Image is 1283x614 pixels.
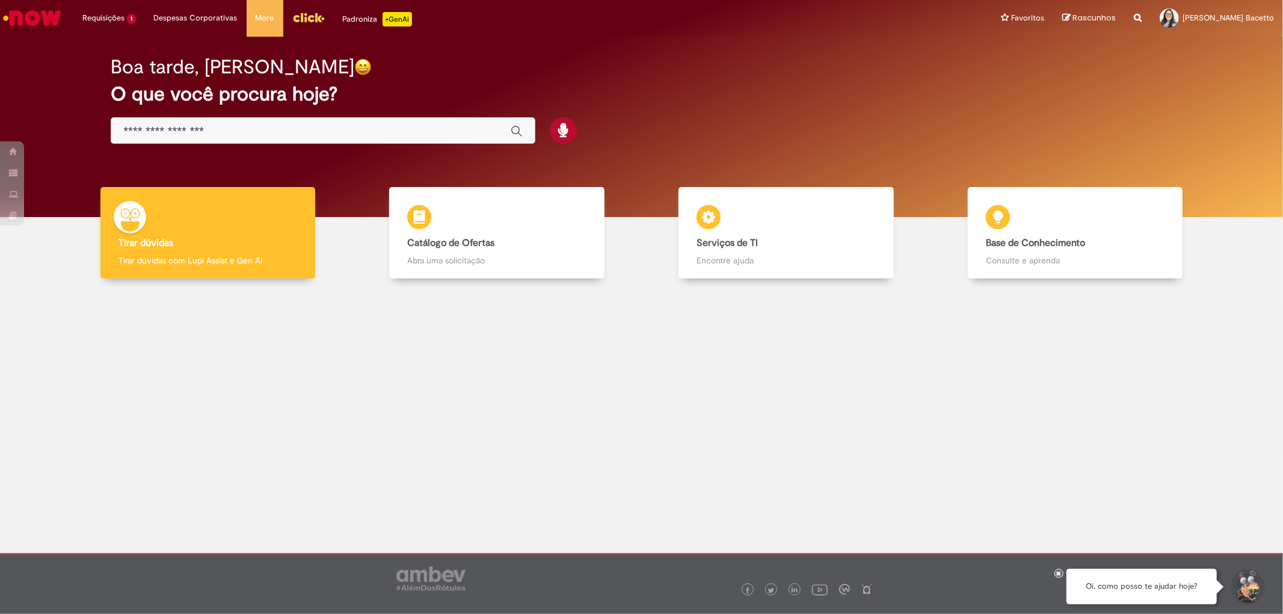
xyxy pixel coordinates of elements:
span: Requisições [82,12,125,24]
img: logo_footer_workplace.png [839,584,850,595]
span: Despesas Corporativas [154,12,238,24]
p: Consulte e aprenda [986,254,1165,266]
p: +GenAi [383,12,412,26]
b: Base de Conhecimento [986,237,1085,249]
img: logo_footer_youtube.png [812,582,828,597]
div: Padroniza [343,12,412,26]
b: Catálogo de Ofertas [407,237,494,249]
h2: O que você procura hoje? [111,84,1172,105]
img: logo_footer_naosei.png [861,584,872,595]
span: Favoritos [1011,12,1044,24]
img: happy-face.png [354,58,372,76]
a: Serviços de TI Encontre ajuda [642,187,931,279]
span: More [256,12,274,24]
span: [PERSON_NAME] Bacetto [1183,13,1274,23]
button: Iniciar Conversa de Suporte [1229,569,1265,605]
p: Abra uma solicitação [407,254,586,266]
img: click_logo_yellow_360x200.png [292,8,325,26]
h2: Boa tarde, [PERSON_NAME] [111,57,354,78]
b: Tirar dúvidas [118,237,173,249]
a: Tirar dúvidas Tirar dúvidas com Lupi Assist e Gen Ai [63,187,352,279]
img: logo_footer_ambev_rotulo_gray.png [396,566,466,591]
div: Oi, como posso te ajudar hoje? [1066,569,1217,604]
img: logo_footer_facebook.png [745,588,751,594]
a: Base de Conhecimento Consulte e aprenda [931,187,1220,279]
a: Rascunhos [1062,13,1116,24]
img: ServiceNow [1,6,63,30]
span: 1 [127,14,136,24]
b: Serviços de TI [697,237,758,249]
a: Catálogo de Ofertas Abra uma solicitação [352,187,642,279]
span: Rascunhos [1072,12,1116,23]
p: Tirar dúvidas com Lupi Assist e Gen Ai [118,254,297,266]
img: logo_footer_linkedin.png [792,587,798,594]
img: logo_footer_twitter.png [768,588,774,594]
p: Encontre ajuda [697,254,875,266]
